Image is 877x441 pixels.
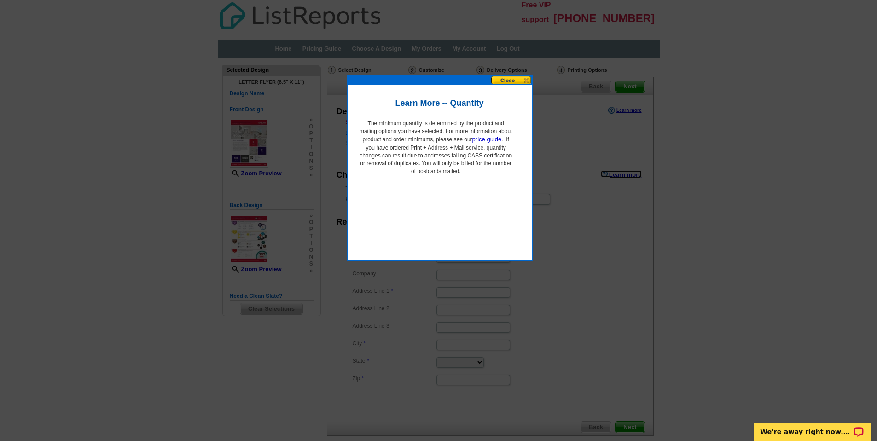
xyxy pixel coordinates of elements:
iframe: LiveChat chat widget [748,412,877,441]
p: The minimum quantity is determined by the product and mailing options you have selected. For more... [359,120,513,175]
a: price guide [472,136,502,143]
h2: Learn More -- Quantity [352,99,527,108]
